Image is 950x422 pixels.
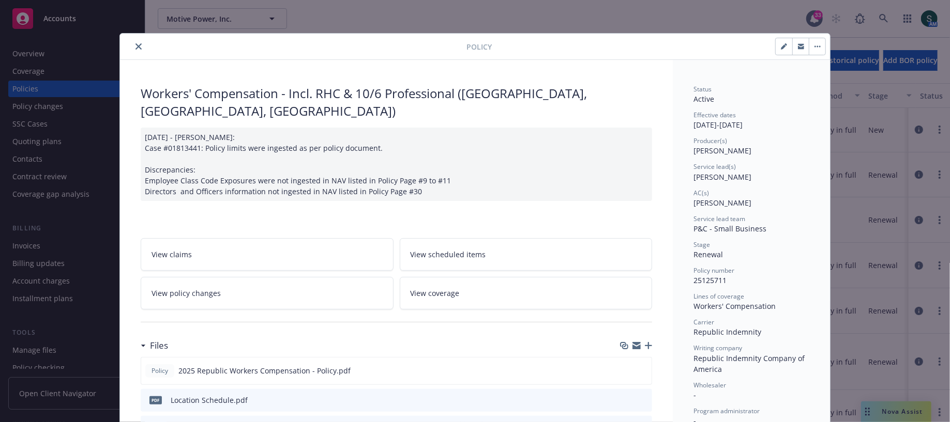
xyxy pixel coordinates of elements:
[693,240,710,249] span: Stage
[693,146,751,155] span: [PERSON_NAME]
[693,353,807,374] span: Republic Indemnity Company of America
[693,327,761,337] span: Republic Indemnity
[150,339,168,352] h3: Files
[693,292,744,301] span: Lines of coverage
[693,94,714,104] span: Active
[693,301,809,311] div: Workers' Compensation
[638,365,647,376] button: preview file
[152,288,221,299] span: View policy changes
[693,249,723,259] span: Renewal
[141,277,394,309] a: View policy changes
[693,381,726,389] span: Wholesaler
[693,198,751,208] span: [PERSON_NAME]
[132,40,145,53] button: close
[178,365,351,376] span: 2025 Republic Workers Compensation - Policy.pdf
[693,407,760,415] span: Program administrator
[693,214,745,223] span: Service lead team
[622,395,630,405] button: download file
[622,365,630,376] button: download file
[141,339,168,352] div: Files
[693,172,751,182] span: [PERSON_NAME]
[693,111,736,119] span: Effective dates
[693,318,714,326] span: Carrier
[411,249,486,260] span: View scheduled items
[411,288,460,299] span: View coverage
[693,275,727,285] span: 25125711
[693,136,727,145] span: Producer(s)
[141,238,394,271] a: View claims
[693,111,809,130] div: [DATE] - [DATE]
[693,343,742,352] span: Writing company
[466,41,492,52] span: Policy
[693,224,766,233] span: P&C - Small Business
[400,238,653,271] a: View scheduled items
[149,366,170,376] span: Policy
[693,390,696,400] span: -
[693,85,712,93] span: Status
[152,249,192,260] span: View claims
[639,395,648,405] button: preview file
[141,85,652,119] div: Workers' Compensation - Incl. RHC & 10/6 Professional ([GEOGRAPHIC_DATA], [GEOGRAPHIC_DATA], [GEO...
[693,266,734,275] span: Policy number
[693,189,709,197] span: AC(s)
[693,162,736,171] span: Service lead(s)
[400,277,653,309] a: View coverage
[171,395,248,405] div: Location Schedule.pdf
[141,128,652,201] div: [DATE] - [PERSON_NAME]: Case #01813441: Policy limits were ingested as per policy document. Discr...
[149,396,162,404] span: pdf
